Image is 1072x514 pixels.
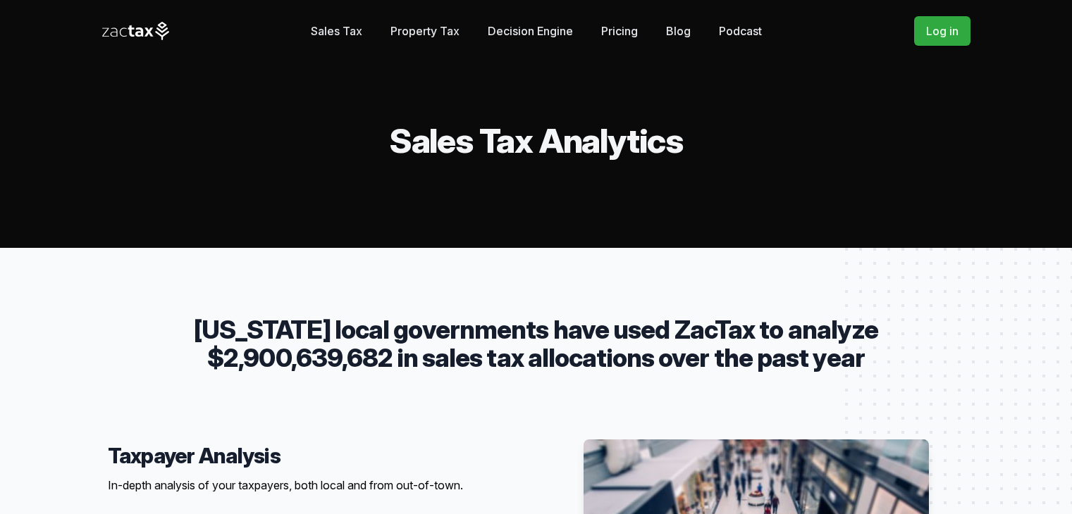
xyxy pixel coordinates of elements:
[666,17,691,45] a: Blog
[102,124,971,158] h2: Sales Tax Analytics
[488,17,573,45] a: Decision Engine
[311,17,362,45] a: Sales Tax
[390,17,460,45] a: Property Tax
[153,315,920,372] p: [US_STATE] local governments have used ZacTax to analyze $2,900,639,682 in sales tax allocations ...
[601,17,638,45] a: Pricing
[108,477,525,494] p: In-depth analysis of your taxpayers, both local and from out-of-town.
[719,17,762,45] a: Podcast
[108,443,525,468] h4: Taxpayer Analysis
[914,16,971,46] a: Log in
